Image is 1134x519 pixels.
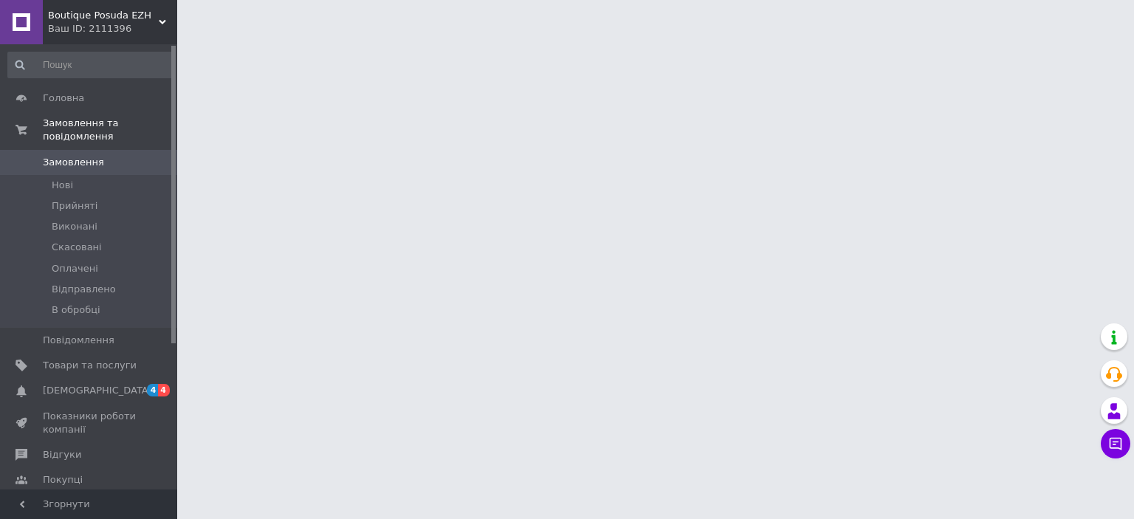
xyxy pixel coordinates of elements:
div: Ваш ID: 2111396 [48,22,177,35]
input: Пошук [7,52,174,78]
span: Головна [43,92,84,105]
span: [DEMOGRAPHIC_DATA] [43,384,152,397]
span: В обробці [52,303,100,317]
span: Прийняті [52,199,97,213]
span: Замовлення [43,156,104,169]
span: Показники роботи компанії [43,410,137,436]
button: Чат з покупцем [1101,429,1130,458]
span: 4 [158,384,170,396]
span: Відправлено [52,283,116,296]
span: Виконані [52,220,97,233]
span: Покупці [43,473,83,487]
span: Товари та послуги [43,359,137,372]
span: Boutique Posuda EZH [48,9,159,22]
span: Повідомлення [43,334,114,347]
span: Нові [52,179,73,192]
span: Оплачені [52,262,98,275]
span: Відгуки [43,448,81,461]
span: 4 [147,384,159,396]
span: Скасовані [52,241,102,254]
span: Замовлення та повідомлення [43,117,177,143]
